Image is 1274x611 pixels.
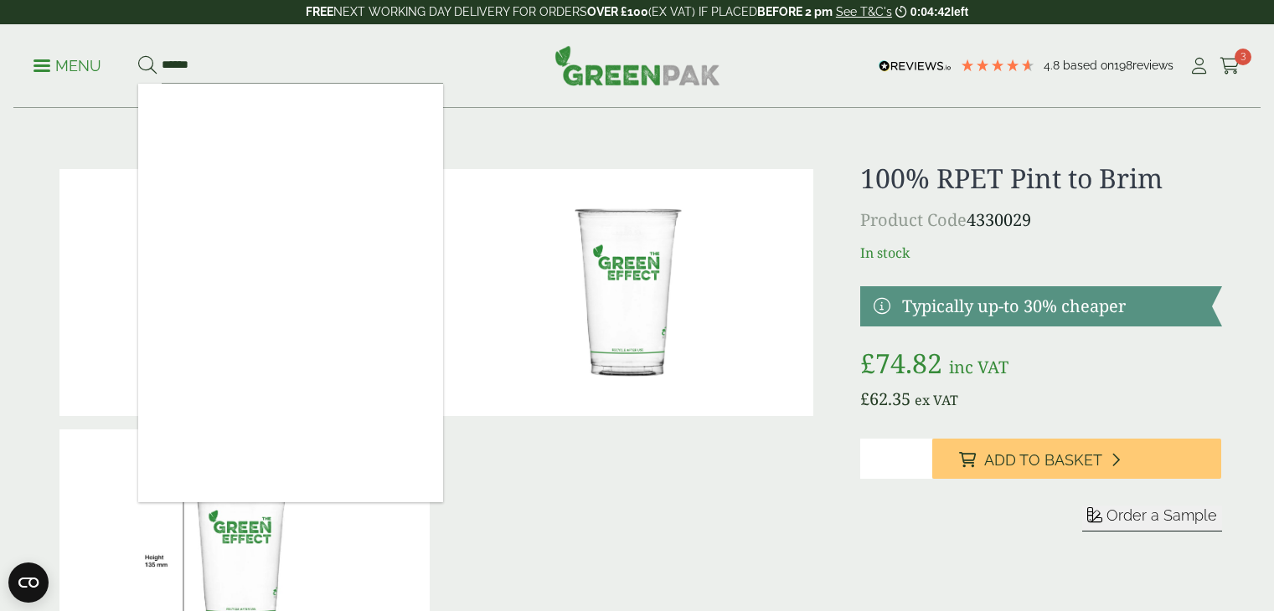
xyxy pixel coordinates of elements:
span: £ [860,388,869,410]
span: reviews [1132,59,1173,72]
strong: FREE [306,5,333,18]
p: In stock [860,243,1221,263]
a: 3 [1220,54,1240,79]
button: Open CMP widget [8,562,49,603]
i: Cart [1220,58,1240,74]
button: Add to Basket [932,439,1221,479]
img: PInt Pic 1 [443,169,813,416]
bdi: 74.82 [860,345,942,381]
a: See T&C's [836,5,892,18]
span: Add to Basket [984,451,1102,470]
span: £ [860,345,875,381]
span: 3 [1235,49,1251,65]
span: ex VAT [915,391,958,409]
img: Pint Pic 2 [59,169,430,416]
span: Product Code [860,208,967,231]
strong: BEFORE 2 pm [757,5,833,18]
bdi: 62.35 [860,388,910,410]
span: 0:04:42 [910,5,951,18]
a: Menu [34,56,101,73]
span: Order a Sample [1106,506,1217,524]
span: Based on [1063,59,1114,72]
img: GreenPak Supplies [554,45,720,85]
p: Menu [34,56,101,76]
div: 4.79 Stars [960,58,1035,73]
i: My Account [1189,58,1210,74]
span: 198 [1114,59,1132,72]
img: REVIEWS.io [879,60,952,72]
p: 4330029 [860,208,1221,233]
span: 4.8 [1044,59,1063,72]
span: inc VAT [949,356,1008,378]
h1: 100% RPET Pint to Brim [860,162,1221,194]
span: left [951,5,968,18]
button: Order a Sample [1082,506,1222,531]
strong: OVER £100 [587,5,648,18]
